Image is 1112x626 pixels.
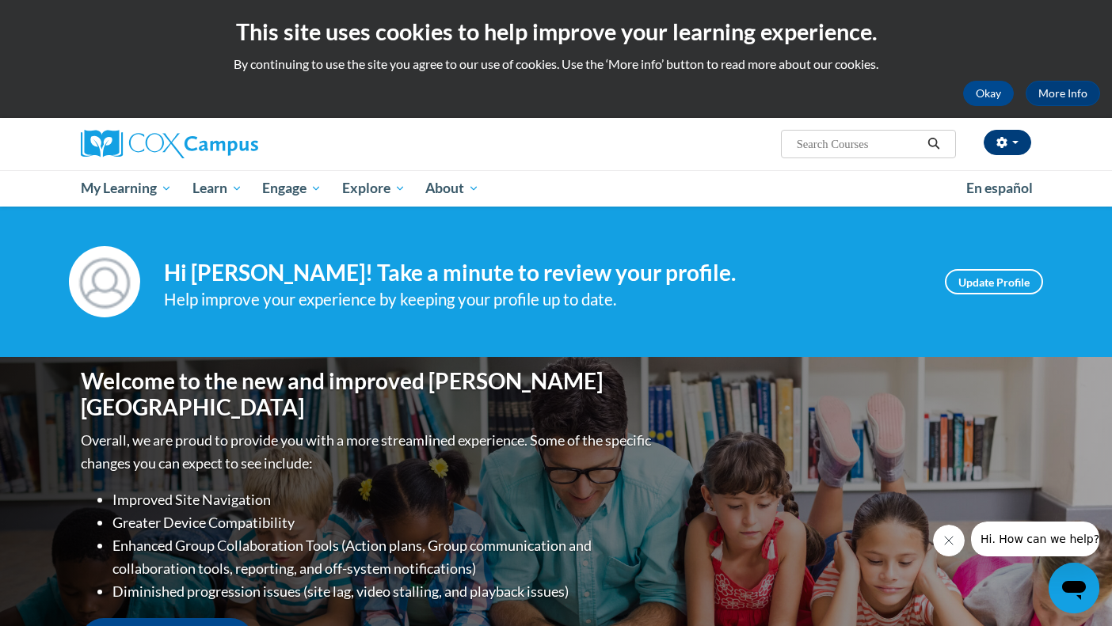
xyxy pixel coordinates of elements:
span: Engage [262,179,322,198]
a: En español [956,172,1043,205]
iframe: Message from company [971,522,1099,556]
h4: Hi [PERSON_NAME]! Take a minute to review your profile. [164,260,921,286]
a: More Info [1026,81,1100,106]
a: Update Profile [945,269,1043,294]
a: Learn [182,170,253,207]
h2: This site uses cookies to help improve your learning experience. [12,16,1100,47]
li: Enhanced Group Collaboration Tools (Action plans, Group communication and collaboration tools, re... [112,534,655,580]
a: My Learning [70,170,182,207]
li: Greater Device Compatibility [112,511,655,534]
button: Okay [963,81,1014,106]
a: About [416,170,490,207]
input: Search Courses [795,135,922,154]
span: My Learning [81,179,172,198]
p: Overall, we are proud to provide you with a more streamlined experience. Some of the specific cha... [81,429,655,475]
img: Cox Campus [81,130,258,158]
li: Diminished progression issues (site lag, video stalling, and playback issues) [112,580,655,603]
div: Main menu [57,170,1055,207]
button: Search [922,135,946,154]
p: By continuing to use the site you agree to our use of cookies. Use the ‘More info’ button to read... [12,55,1100,73]
span: Explore [342,179,406,198]
span: About [425,179,479,198]
h1: Welcome to the new and improved [PERSON_NAME][GEOGRAPHIC_DATA] [81,368,655,421]
a: Engage [252,170,332,207]
a: Cox Campus [81,130,382,158]
iframe: Close message [933,525,965,556]
li: Improved Site Navigation [112,488,655,511]
button: Account Settings [984,130,1031,155]
a: Explore [332,170,416,207]
iframe: Button to launch messaging window [1049,563,1099,613]
span: En español [966,180,1033,196]
span: Learn [192,179,242,198]
div: Help improve your experience by keeping your profile up to date. [164,286,921,313]
img: Profile Image [69,246,140,317]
